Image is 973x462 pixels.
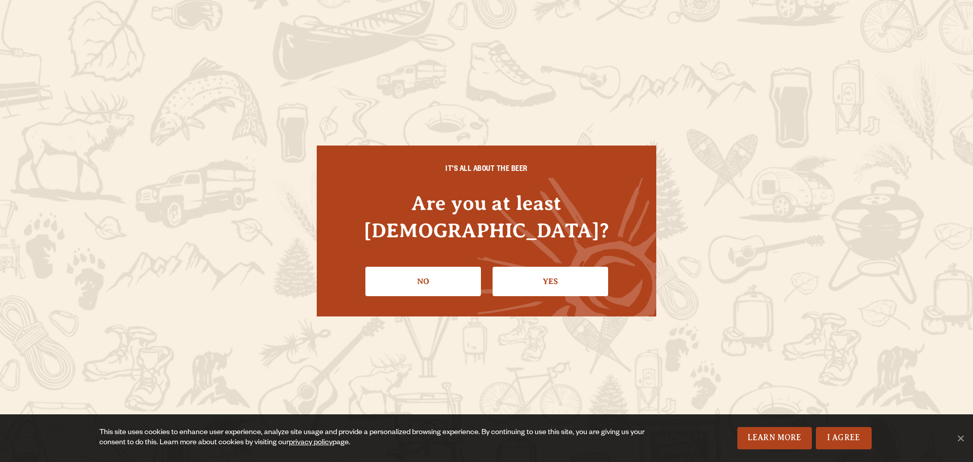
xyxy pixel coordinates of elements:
h6: IT'S ALL ABOUT THE BEER [337,166,636,175]
a: Confirm I'm 21 or older [493,267,608,296]
div: This site uses cookies to enhance user experience, analyze site usage and provide a personalized ... [99,428,653,448]
a: Learn More [737,427,812,449]
a: I Agree [816,427,872,449]
span: No [955,433,965,443]
a: No [365,267,481,296]
h4: Are you at least [DEMOGRAPHIC_DATA]? [337,190,636,243]
a: privacy policy [289,439,332,447]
